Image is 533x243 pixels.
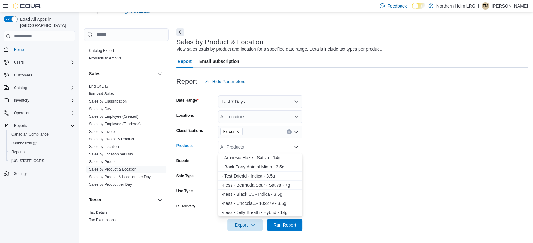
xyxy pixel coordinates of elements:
[6,130,78,139] button: Canadian Compliance
[482,2,489,10] div: Trevor Mackenzie
[89,99,127,104] span: Sales by Classification
[6,148,78,156] button: Reports
[1,96,78,105] button: Inventory
[199,55,239,68] span: Email Subscription
[14,85,27,90] span: Catalog
[89,210,108,215] a: Tax Details
[89,144,119,149] span: Sales by Location
[11,71,75,79] span: Customers
[294,144,299,150] button: Close list of options
[218,181,302,190] button: -ness - Bermuda Sour - Sativa - 7g
[387,3,407,9] span: Feedback
[89,152,133,156] a: Sales by Location per Day
[227,219,263,231] button: Export
[273,222,296,228] span: Run Report
[222,164,299,170] div: - B a c k F o r t y A n i m a l M i n t s - 3 . 5 g
[176,78,197,85] h3: Report
[1,83,78,92] button: Catalog
[212,78,245,85] span: Hide Parameters
[89,182,132,187] a: Sales by Product per Day
[89,218,116,223] span: Tax Exemptions
[1,121,78,130] button: Reports
[483,2,488,10] span: TM
[9,131,51,138] a: Canadian Compliance
[14,98,29,103] span: Inventory
[11,122,75,129] span: Reports
[218,172,302,181] button: - Test Driedd - Indica - 3.5g
[294,129,299,134] button: Open list of options
[156,70,164,77] button: Sales
[176,46,382,53] div: View sales totals by product and location for a specified date range. Details include tax types p...
[412,3,425,9] input: Dark Mode
[4,42,75,195] nav: Complex example
[14,60,24,65] span: Users
[6,156,78,165] button: [US_STATE] CCRS
[18,16,75,29] span: Load All Apps in [GEOGRAPHIC_DATA]
[11,97,32,104] button: Inventory
[11,59,75,66] span: Users
[14,171,27,176] span: Settings
[89,159,118,164] span: Sales by Product
[84,82,169,191] div: Sales
[176,189,193,194] label: Use Type
[89,48,114,53] span: Catalog Export
[1,71,78,80] button: Customers
[13,3,41,9] img: Cova
[89,129,116,134] span: Sales by Invoice
[218,153,302,162] button: - Amnesia Haze - Sativa - 14g
[176,173,194,178] label: Sale Type
[176,98,199,103] label: Date Range
[89,71,101,77] h3: Sales
[89,160,118,164] a: Sales by Product
[89,144,119,149] a: Sales by Location
[89,129,116,134] a: Sales by Invoice
[220,128,243,135] span: Flower
[11,59,26,66] button: Users
[89,92,114,96] a: Itemized Sales
[11,109,35,117] button: Operations
[1,109,78,117] button: Operations
[89,71,155,77] button: Sales
[176,204,195,209] label: Is Delivery
[84,209,169,226] div: Taxes
[176,113,194,118] label: Locations
[223,128,235,135] span: Flower
[11,109,75,117] span: Operations
[89,56,121,61] span: Products to Archive
[267,219,302,231] button: Run Report
[11,132,49,137] span: Canadian Compliance
[231,219,259,231] span: Export
[89,122,141,126] a: Sales by Employee (Tendered)
[89,175,151,179] a: Sales by Product & Location per Day
[9,157,47,165] a: [US_STATE] CCRS
[11,150,25,155] span: Reports
[436,2,476,10] p: Northern Helm LRG
[89,197,101,203] h3: Taxes
[89,182,132,187] span: Sales by Product per Day
[89,91,114,96] span: Itemized Sales
[11,141,37,146] span: Dashboards
[9,157,75,165] span: Washington CCRS
[89,48,114,53] a: Catalog Export
[176,38,263,46] h3: Sales by Product & Location
[218,208,302,217] button: -ness - Jelly Breath - Hybrid - 14g
[1,169,78,178] button: Settings
[9,139,75,147] span: Dashboards
[89,137,134,141] a: Sales by Invoice & Product
[222,173,299,179] div: - T e s t D r i e d d - I n d i c a - 3 . 5 g
[9,131,75,138] span: Canadian Compliance
[218,162,302,172] button: - Back Forty Animal Mints - 3.5g
[6,139,78,148] a: Dashboards
[89,114,138,119] a: Sales by Employee (Created)
[89,174,151,179] span: Sales by Product & Location per Day
[287,129,292,134] button: Clear input
[218,190,302,199] button: -ness - Black Cherry Punch - Indica - 3.5g
[14,123,27,128] span: Reports
[14,73,32,78] span: Customers
[89,84,108,89] span: End Of Day
[89,167,137,172] a: Sales by Product & Location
